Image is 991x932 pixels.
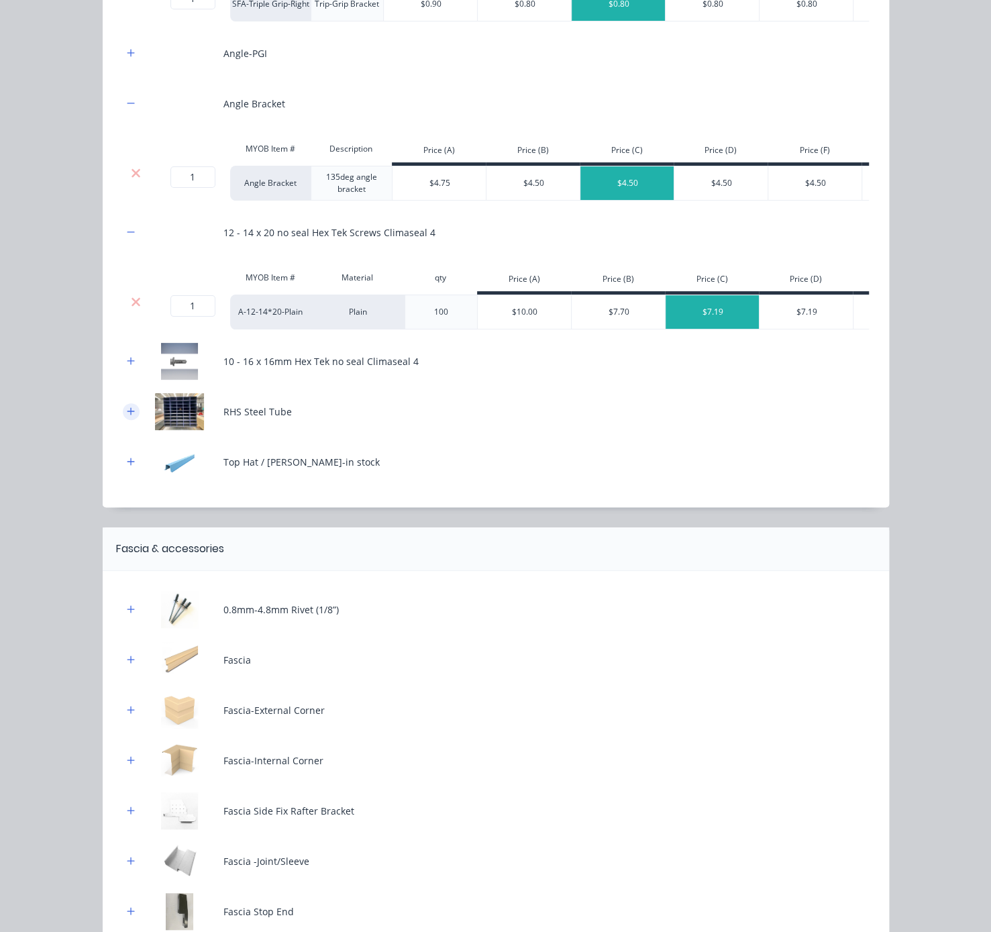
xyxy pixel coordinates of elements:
[146,843,213,880] img: Fascia -Joint/Sleeve
[223,603,339,617] div: 0.8mm-4.8mm Rivet (1/8”)
[674,166,768,200] div: $4.50
[405,264,478,291] div: qty
[223,703,325,717] div: Fascia-External Corner
[311,166,393,201] div: 135deg angle bracket
[223,653,251,667] div: Fascia
[223,225,435,240] div: 12 - 14 x 20 no seal Hex Tek Screws Climaseal 4
[223,804,354,818] div: Fascia Side Fix Rafter Bracket
[666,295,760,329] div: $7.19
[116,541,224,557] div: Fascia & accessories
[230,295,311,329] div: A-12-14*20-Plain
[223,354,419,368] div: 10 - 16 x 16mm Hex Tek no seal Climaseal 4
[170,295,215,317] input: ?
[405,295,478,329] div: 100
[223,904,294,919] div: Fascia Stop End
[674,139,768,166] div: Price (D)
[146,742,213,779] img: Fascia-Internal Corner
[230,166,311,201] div: Angle Bracket
[146,792,213,829] img: Fascia Side Fix Rafter Bracket
[768,139,862,166] div: Price (F)
[572,295,666,329] div: $7.70
[759,268,853,295] div: Price (D)
[223,854,309,868] div: Fascia -Joint/Sleeve
[230,136,311,162] div: MYOB Item #
[486,139,580,166] div: Price (B)
[571,268,665,295] div: Price (B)
[146,692,213,729] img: Fascia-External Corner
[580,139,674,166] div: Price (C)
[170,166,215,188] input: ?
[311,136,393,162] div: Description
[146,893,213,930] img: Fascia Stop End
[230,264,311,291] div: MYOB Item #
[760,295,853,329] div: $7.19
[311,295,405,329] div: Plain
[478,295,572,329] div: $10.00
[477,268,571,295] div: Price (A)
[853,268,947,295] div: Price (F)
[223,455,380,469] div: Top Hat / [PERSON_NAME]-in stock
[311,264,405,291] div: Material
[665,268,759,295] div: Price (C)
[392,139,486,166] div: Price (A)
[146,641,213,678] img: Fascia
[862,139,955,166] div: Price (H)
[486,166,580,200] div: $4.50
[223,46,267,60] div: Angle-PGI
[862,166,956,200] div: $4.50
[223,97,285,111] div: Angle Bracket
[853,295,947,329] div: $7.19
[768,166,862,200] div: $4.50
[146,393,213,430] img: RHS Steel Tube
[146,444,213,480] img: Top Hat / Batten-in stock
[223,405,292,419] div: RHS Steel Tube
[393,166,486,200] div: $4.75
[146,343,213,380] img: 10 - 16 x 16mm Hex Tek no seal Climaseal 4
[580,166,674,200] div: $4.50
[223,754,323,768] div: Fascia-Internal Corner
[146,591,213,628] img: 0.8mm-4.8mm Rivet (1/8”)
